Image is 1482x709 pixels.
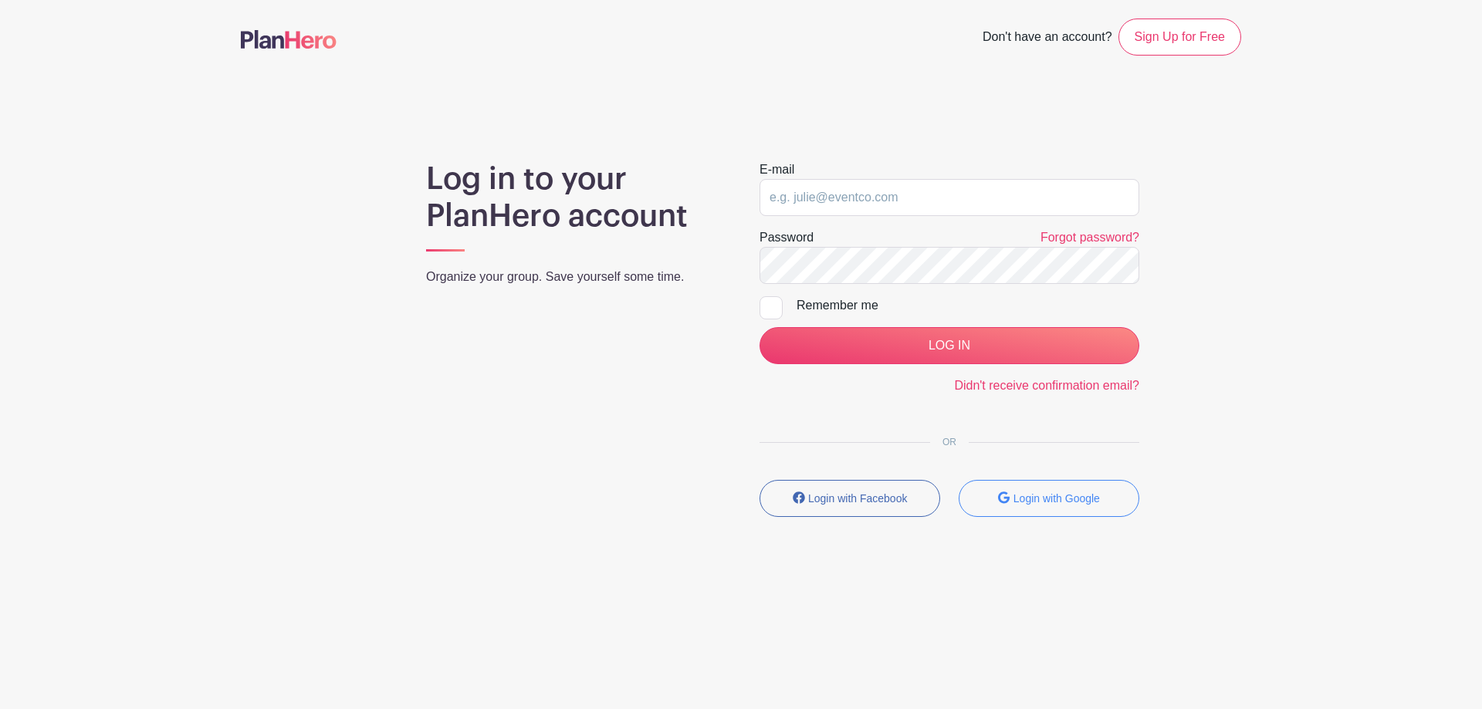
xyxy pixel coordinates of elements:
[797,296,1139,315] div: Remember me
[954,379,1139,392] a: Didn't receive confirmation email?
[1040,231,1139,244] a: Forgot password?
[760,179,1139,216] input: e.g. julie@eventco.com
[760,228,814,247] label: Password
[426,160,722,235] h1: Log in to your PlanHero account
[983,22,1112,56] span: Don't have an account?
[426,268,722,286] p: Organize your group. Save yourself some time.
[959,480,1139,517] button: Login with Google
[808,492,907,505] small: Login with Facebook
[760,160,794,179] label: E-mail
[760,480,940,517] button: Login with Facebook
[930,437,969,447] span: OR
[241,30,337,49] img: logo-507f7623f17ff9eddc593b1ce0a138ce2505c220e1c5a4e2b4648c50719b7d32.svg
[1013,492,1100,505] small: Login with Google
[1118,19,1241,56] a: Sign Up for Free
[760,327,1139,364] input: LOG IN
